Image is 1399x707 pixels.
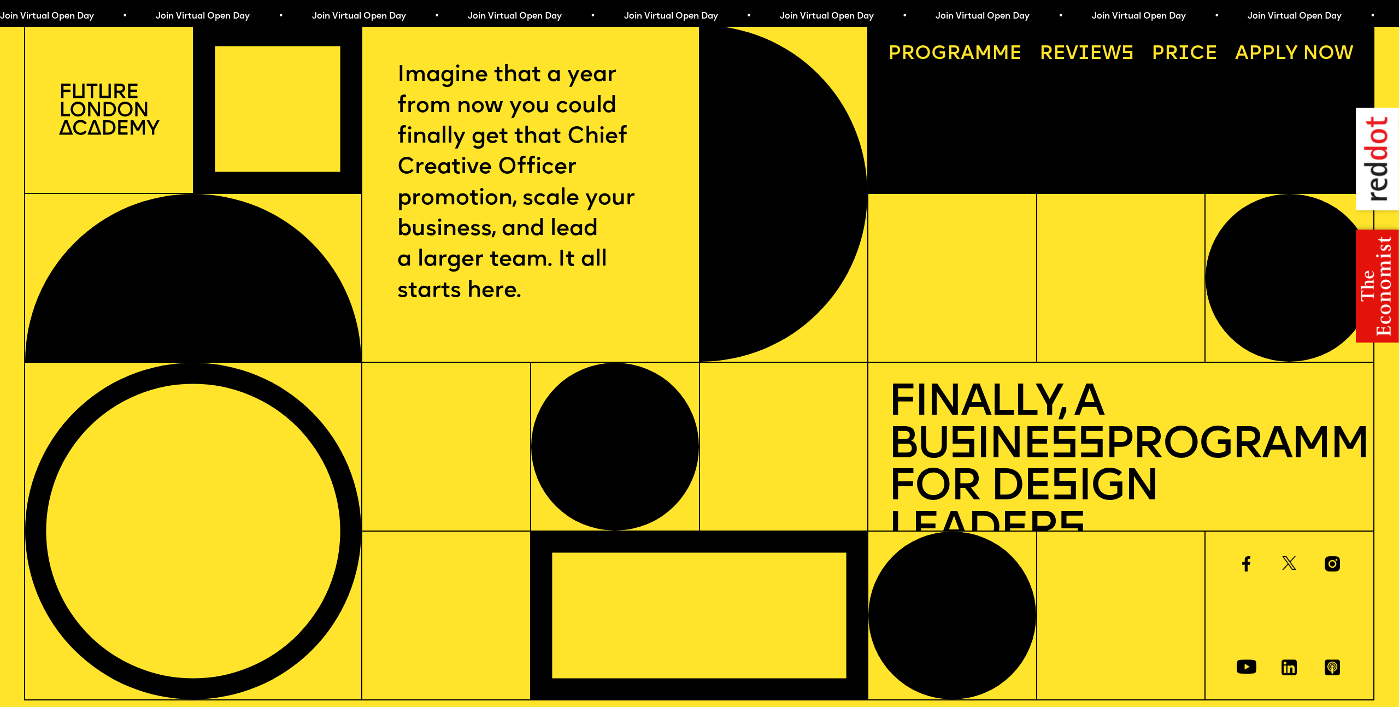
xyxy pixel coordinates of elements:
span: s [1050,466,1078,510]
span: • [1368,12,1373,21]
span: • [432,12,437,21]
span: • [1212,12,1217,21]
span: • [744,12,749,21]
span: • [900,12,905,21]
span: A [1235,45,1249,64]
span: s [1057,509,1085,553]
a: Reviews [1030,35,1144,74]
span: • [588,12,593,21]
a: Programme [878,35,1032,74]
p: Imagine that a year from now you could finally get that Chief Creative Officer promotion, scale y... [397,60,663,307]
span: a [961,45,974,64]
h1: Finally, a Bu ine Programme for De ign Leader [888,382,1354,552]
span: s [949,424,976,468]
span: • [276,12,281,21]
span: • [1056,12,1061,21]
span: • [120,12,125,21]
a: Price [1142,35,1227,74]
span: ss [1050,424,1104,468]
a: Apply now [1225,35,1363,74]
